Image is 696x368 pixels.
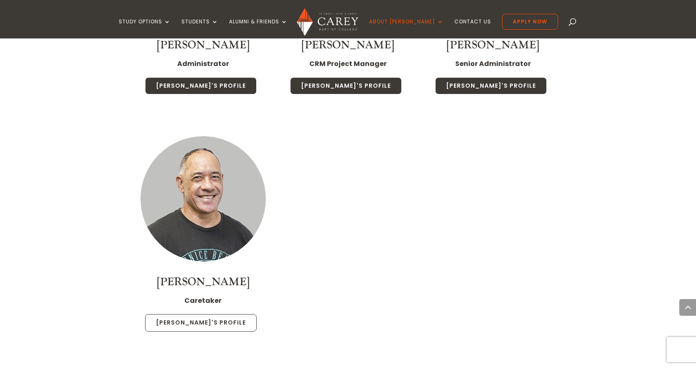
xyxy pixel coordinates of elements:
img: Pesa Wilson_300x300 [140,136,266,261]
strong: CRM Project Manager [309,59,387,69]
a: About [PERSON_NAME] [369,19,444,38]
a: [PERSON_NAME] [157,38,250,52]
a: [PERSON_NAME]'s Profile [145,77,257,95]
img: Carey Baptist College [297,8,358,36]
strong: Administrator [177,59,229,69]
a: Apply Now [502,14,558,30]
strong: Senior Administrator [455,59,531,69]
a: [PERSON_NAME]'s Profile [435,77,547,95]
a: [PERSON_NAME] [301,38,394,52]
a: [PERSON_NAME]'s Profile [145,314,257,332]
a: [PERSON_NAME] [446,38,539,52]
a: Contact Us [454,19,491,38]
a: Students [181,19,218,38]
a: Alumni & Friends [229,19,288,38]
a: Study Options [119,19,171,38]
a: [PERSON_NAME]'s Profile [290,77,402,95]
a: [PERSON_NAME] [157,275,250,289]
strong: Caretaker [184,296,222,305]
